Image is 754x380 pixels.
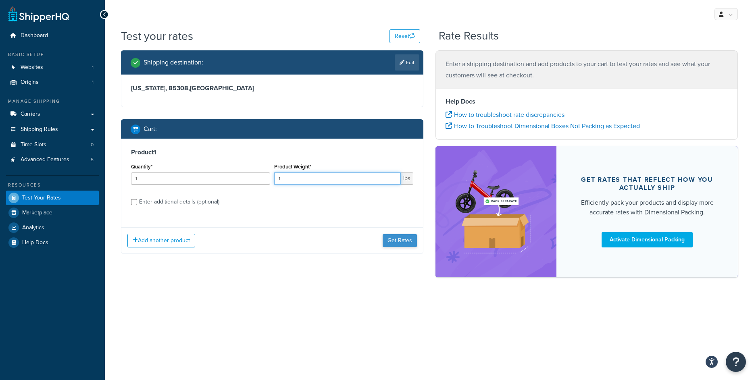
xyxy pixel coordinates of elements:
[6,98,99,105] div: Manage Shipping
[21,156,69,163] span: Advanced Features
[22,224,44,231] span: Analytics
[91,156,94,163] span: 5
[576,176,719,192] div: Get rates that reflect how you actually ship
[22,210,52,216] span: Marketplace
[131,84,413,92] h3: [US_STATE], 85308 , [GEOGRAPHIC_DATA]
[602,232,693,247] a: Activate Dimensional Packing
[401,172,413,185] span: lbs
[446,121,640,131] a: How to Troubleshoot Dimensional Boxes Not Packing as Expected
[144,59,203,66] h2: Shipping destination :
[6,51,99,58] div: Basic Setup
[22,239,48,246] span: Help Docs
[389,29,420,43] button: Reset
[21,64,43,71] span: Websites
[21,126,58,133] span: Shipping Rules
[144,125,157,133] h2: Cart :
[92,64,94,71] span: 1
[274,172,401,185] input: 0.00
[6,122,99,137] a: Shipping Rules
[6,137,99,152] li: Time Slots
[131,164,152,170] label: Quantity*
[121,28,193,44] h1: Test your rates
[127,234,195,247] button: Add another product
[91,141,94,148] span: 0
[6,60,99,75] a: Websites1
[22,195,61,201] span: Test Your Rates
[6,137,99,152] a: Time Slots0
[6,235,99,250] a: Help Docs
[21,79,39,86] span: Origins
[139,196,219,208] div: Enter additional details (optional)
[395,54,419,71] a: Edit
[21,111,40,118] span: Carriers
[131,172,270,185] input: 0.0
[446,110,564,119] a: How to troubleshoot rate discrepancies
[446,97,728,106] h4: Help Docs
[92,79,94,86] span: 1
[6,28,99,43] a: Dashboard
[383,234,417,247] button: Get Rates
[21,141,46,148] span: Time Slots
[6,182,99,189] div: Resources
[274,164,311,170] label: Product Weight*
[6,75,99,90] li: Origins
[6,152,99,167] li: Advanced Features
[131,148,413,156] h3: Product 1
[6,75,99,90] a: Origins1
[439,30,499,42] h2: Rate Results
[6,107,99,122] a: Carriers
[6,60,99,75] li: Websites
[6,220,99,235] a: Analytics
[131,199,137,205] input: Enter additional details (optional)
[448,158,544,265] img: feature-image-dim-d40ad3071a2b3c8e08177464837368e35600d3c5e73b18a22c1e4bb210dc32ac.png
[6,191,99,205] a: Test Your Rates
[726,352,746,372] button: Open Resource Center
[446,58,728,81] p: Enter a shipping destination and add products to your cart to test your rates and see what your c...
[576,198,719,217] div: Efficiently pack your products and display more accurate rates with Dimensional Packing.
[6,206,99,220] a: Marketplace
[21,32,48,39] span: Dashboard
[6,152,99,167] a: Advanced Features5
